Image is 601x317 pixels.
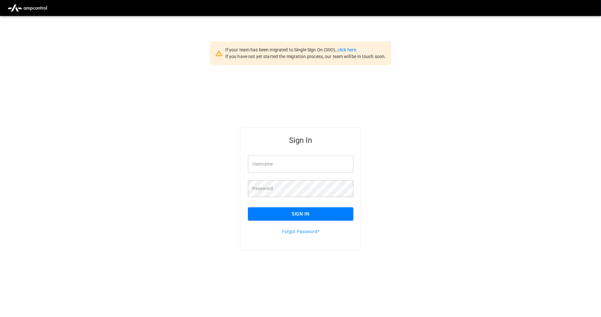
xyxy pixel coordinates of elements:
[5,2,50,14] img: ampcontrol.io logo
[248,207,353,221] button: Sign In
[225,54,386,59] span: If you have not yet started the migration process, our team will be in touch soon.
[248,228,353,235] p: Forgot Password?
[225,47,337,52] span: If your team has been migrated to Single Sign On (SSO),
[337,47,357,52] a: click here.
[248,135,353,145] h5: Sign In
